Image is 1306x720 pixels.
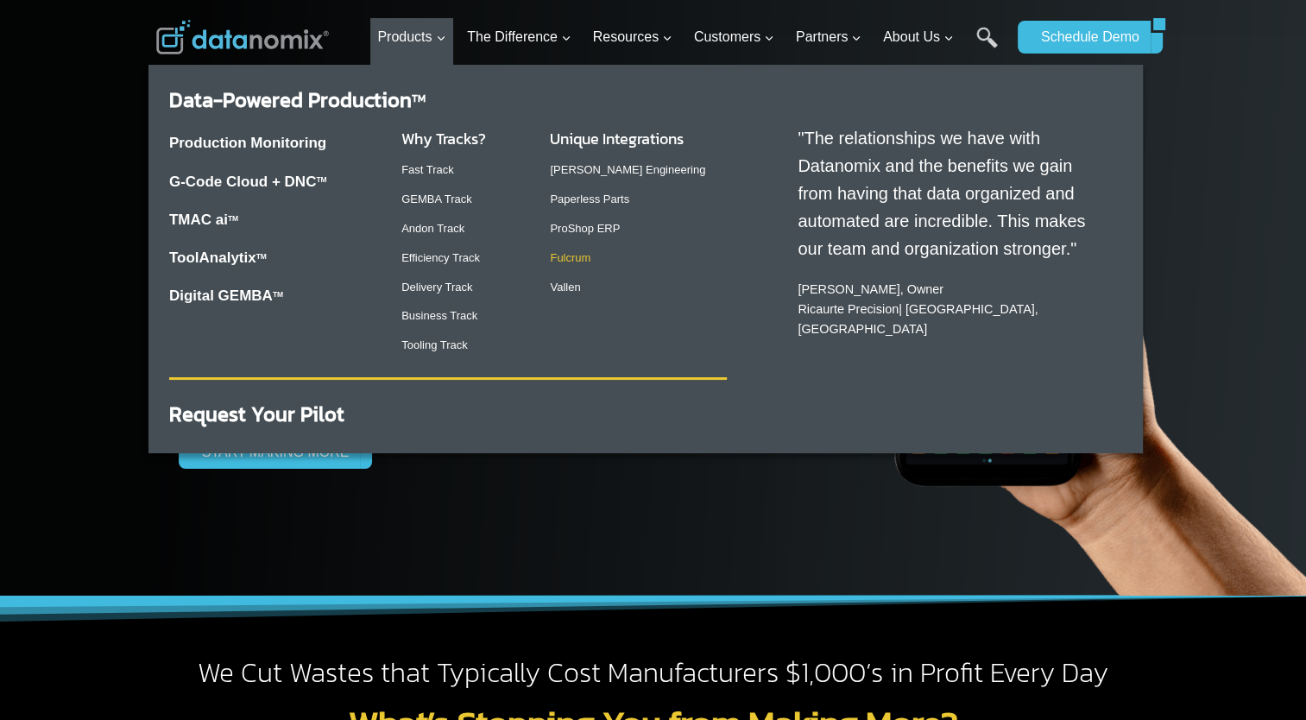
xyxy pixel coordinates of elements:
a: G-Code Cloud + DNCTM [169,174,327,190]
h2: We Cut Wastes that Typically Cost Manufacturers $1,000’s in Profit Every Day [156,655,1151,692]
a: Schedule Demo [1018,21,1151,54]
a: Efficiency Track [401,251,480,264]
a: TM [256,252,267,261]
a: Data-Powered ProductionTM [169,85,426,115]
a: Tooling Track [401,338,468,351]
nav: Primary Navigation [370,9,1009,66]
span: About Us [883,26,954,48]
a: Paperless Parts [550,193,629,205]
h3: Unique Integrations [550,127,727,150]
a: ProShop ERP [550,222,620,235]
img: Datanomix [156,20,329,54]
a: [PERSON_NAME] Engineering [550,163,705,176]
span: Resources [593,26,672,48]
sup: TM [228,214,238,223]
span: Partners [796,26,861,48]
a: Vallen [550,281,580,294]
a: Fulcrum [550,251,590,264]
a: Andon Track [401,222,464,235]
sup: TM [412,91,426,106]
a: Why Tracks? [401,127,486,150]
a: Fast Track [401,163,454,176]
a: Search [976,27,998,66]
a: Ricaurte Precision [798,302,899,316]
a: GEMBA Track [401,193,472,205]
a: ToolAnalytix [169,249,256,266]
span: Customers [694,26,774,48]
sup: TM [316,175,326,184]
p: "The relationships we have with Datanomix and the benefits we gain from having that data organize... [798,124,1105,262]
sup: TM [273,290,283,299]
p: [PERSON_NAME], Owner | [GEOGRAPHIC_DATA], [GEOGRAPHIC_DATA] [798,280,1105,339]
iframe: Popup CTA [9,414,286,711]
a: Business Track [401,309,477,322]
a: Delivery Track [401,281,472,294]
span: Products [377,26,445,48]
a: TMAC aiTM [169,212,238,228]
span: The Difference [467,26,571,48]
a: Request Your Pilot [169,399,344,429]
a: Production Monitoring [169,135,326,151]
a: Digital GEMBATM [169,287,283,304]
